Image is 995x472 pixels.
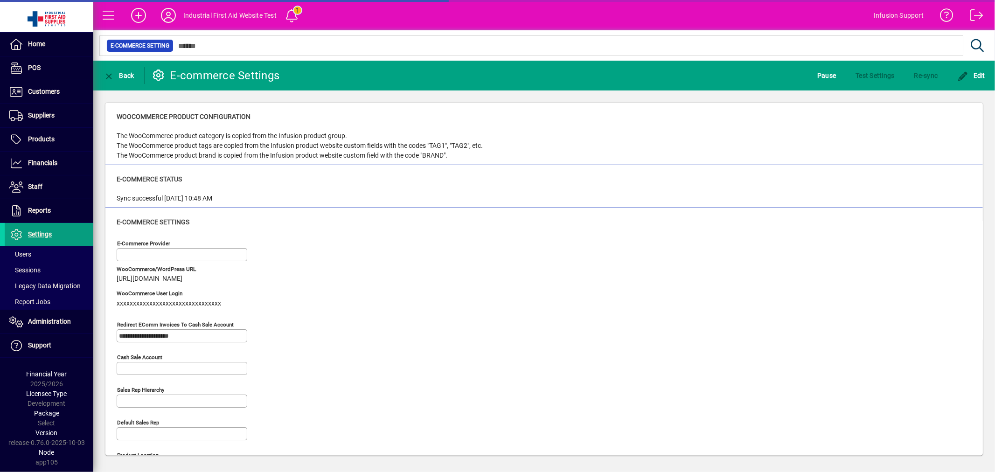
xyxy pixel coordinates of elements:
[153,7,183,24] button: Profile
[117,240,170,247] mat-label: E-commerce Provider
[117,387,164,393] mat-label: Sales Rep Hierarchy
[28,318,71,325] span: Administration
[28,88,60,95] span: Customers
[28,64,41,71] span: POS
[955,67,988,84] button: Edit
[28,111,55,119] span: Suppliers
[817,68,836,83] span: Pause
[5,199,93,222] a: Reports
[5,246,93,262] a: Users
[9,250,31,258] span: Users
[101,67,137,84] button: Back
[28,135,55,143] span: Products
[912,67,940,84] button: Re-sync
[117,354,162,361] mat-label: Cash sale account
[5,33,93,56] a: Home
[9,298,50,305] span: Report Jobs
[963,2,983,32] a: Logout
[117,175,182,183] span: E-commerce Status
[111,41,169,50] span: E-commerce Setting
[117,113,250,120] span: WooCommerce product configuration
[5,294,93,310] a: Report Jobs
[36,429,58,437] span: Version
[5,175,93,199] a: Staff
[27,390,67,397] span: Licensee Type
[103,72,134,79] span: Back
[117,131,483,160] div: The WooCommerce product category is copied from the Infusion product group. The WooCommerce produ...
[27,370,67,378] span: Financial Year
[39,449,55,456] span: Node
[117,452,159,458] mat-label: Product location
[28,230,52,238] span: Settings
[117,321,234,328] mat-label: Redirect eComm Invoices to Cash Sale Account
[117,194,212,203] div: Sync successful [DATE] 10:48 AM
[933,2,953,32] a: Knowledge Base
[5,262,93,278] a: Sessions
[117,218,189,226] span: E-commerce Settings
[815,67,838,84] button: Pause
[914,68,938,83] span: Re-sync
[5,152,93,175] a: Financials
[183,8,277,23] div: Industrial First Aid Website Test
[9,282,81,290] span: Legacy Data Migration
[28,40,45,48] span: Home
[5,128,93,151] a: Products
[5,310,93,333] a: Administration
[5,334,93,357] a: Support
[5,56,93,80] a: POS
[28,207,51,214] span: Reports
[5,104,93,127] a: Suppliers
[117,419,159,426] mat-label: Default sales rep
[958,72,986,79] span: Edit
[28,183,42,190] span: Staff
[874,8,924,23] div: Infusion Support
[93,67,145,84] app-page-header-button: Back
[152,68,280,83] div: E-commerce Settings
[28,159,57,167] span: Financials
[5,278,93,294] a: Legacy Data Migration
[9,266,41,274] span: Sessions
[28,341,51,349] span: Support
[117,300,221,307] span: xxxxxxxxxxxxxxxxxxxxxxxxxxxxxxxx
[124,7,153,24] button: Add
[34,410,59,417] span: Package
[117,275,182,283] span: [URL][DOMAIN_NAME]
[117,291,221,297] span: WooCommerce User Login
[5,80,93,104] a: Customers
